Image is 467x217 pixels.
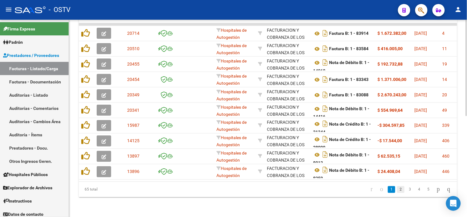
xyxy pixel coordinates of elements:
[378,62,403,66] strong: $ 192.732,88
[397,186,405,193] a: 2
[267,73,308,86] div: 30715497456
[49,3,70,17] span: - OSTV
[216,135,247,147] span: Hospitales de Autogestión
[446,196,461,211] div: Open Intercom Messenger
[415,31,427,36] span: [DATE]
[442,139,450,143] span: 406
[313,153,369,166] strong: Nota de Débito B: 1 - 8013
[425,186,432,193] a: 5
[127,154,139,159] span: 13897
[267,165,308,178] div: 30715497456
[5,6,12,13] mat-icon: menu
[321,119,329,129] i: Descargar documento
[267,104,308,117] div: 30715497456
[3,52,59,59] span: Prestadores / Proveedores
[405,184,415,195] li: page 3
[127,62,139,66] span: 20455
[378,139,402,143] strong: -$ 17.544,00
[415,77,427,82] span: [DATE]
[442,31,445,36] span: 4
[313,122,371,135] strong: Nota de Crédito B: 1 - 31344
[415,46,427,51] span: [DATE]
[378,92,407,97] strong: $ 2.670.243,00
[377,186,386,193] a: go to previous page
[378,108,403,113] strong: $ 554.969,64
[329,93,368,98] strong: Factura B: 1 - 83088
[127,123,139,128] span: 15987
[267,42,308,55] div: 30715497456
[329,31,368,36] strong: Factura B: 1 - 83914
[216,58,247,70] span: Hospitales de Autogestión
[445,186,453,193] a: go to last page
[321,44,329,54] i: Descargar documento
[415,184,424,195] li: page 4
[321,165,329,175] i: Descargar documento
[378,123,405,128] strong: -$ 304.597,85
[415,154,427,159] span: [DATE]
[267,119,308,132] div: 30715497456
[216,105,247,117] span: Hospitales de Autogestión
[216,28,247,40] span: Hospitales de Autogestión
[127,169,139,174] span: 13896
[321,135,329,144] i: Descargar documento
[442,154,450,159] span: 460
[442,123,450,128] span: 339
[267,58,308,86] div: FACTURACION Y COBRANZA DE LOS EFECTORES PUBLICOS S.E.
[267,88,308,101] div: 30715497456
[442,108,447,113] span: 49
[416,186,423,193] a: 4
[455,6,462,13] mat-icon: person
[267,150,308,178] div: FACTURACION Y COBRANZA DE LOS EFECTORES PUBLICOS S.E.
[424,184,433,195] li: page 5
[321,150,329,160] i: Descargar documento
[127,77,139,82] span: 20454
[442,46,447,51] span: 11
[378,169,401,174] strong: $ 24.408,04
[415,108,427,113] span: [DATE]
[3,198,32,204] span: Instructivos
[127,139,139,143] span: 14125
[3,39,23,46] span: Padrón
[267,135,308,147] div: 30715497456
[216,89,247,101] span: Hospitales de Autogestión
[267,104,308,132] div: FACTURACION Y COBRANZA DE LOS EFECTORES PUBLICOS S.E.
[387,184,396,195] li: page 1
[321,58,329,67] i: Descargar documento
[442,92,447,97] span: 20
[267,88,308,116] div: FACTURACION Y COBRANZA DE LOS EFECTORES PUBLICOS S.E.
[442,169,450,174] span: 446
[434,186,443,193] a: go to next page
[313,137,371,151] strong: Nota de Crédito B: 1 - 28999
[321,74,329,84] i: Descargar documento
[267,27,308,55] div: FACTURACION Y COBRANZA DE LOS EFECTORES PUBLICOS S.E.
[406,186,414,193] a: 3
[216,43,247,55] span: Hospitales de Autogestión
[329,46,368,51] strong: Factura B: 1 - 83584
[378,77,407,82] strong: $ 1.371.006,00
[313,106,369,120] strong: Nota de Débito B: 1 - 14416
[415,169,427,174] span: [DATE]
[267,135,308,163] div: FACTURACION Y COBRANZA DE LOS EFECTORES PUBLICOS S.E.
[267,27,308,40] div: 30715497456
[388,186,395,193] a: 1
[216,166,247,178] span: Hospitales de Autogestión
[3,26,35,32] span: Firma Express
[267,119,308,147] div: FACTURACION Y COBRANZA DE LOS EFECTORES PUBLICOS S.E.
[378,46,403,51] strong: $ 416.005,00
[267,58,308,70] div: 30715497456
[442,62,447,66] span: 19
[216,151,247,163] span: Hospitales de Autogestión
[321,104,329,114] i: Descargar documento
[127,31,139,36] span: 20714
[216,74,247,86] span: Hospitales de Autogestión
[313,168,369,181] strong: Nota de Débito B: 1 - 8259
[396,184,405,195] li: page 2
[321,28,329,38] i: Descargar documento
[267,150,308,163] div: 30715497456
[378,31,407,36] strong: $ 1.672.382,00
[415,123,427,128] span: [DATE]
[313,60,369,74] strong: Nota de Débito B: 1 - 14968
[216,120,247,132] span: Hospitales de Autogestión
[127,108,139,113] span: 20341
[127,46,139,51] span: 20510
